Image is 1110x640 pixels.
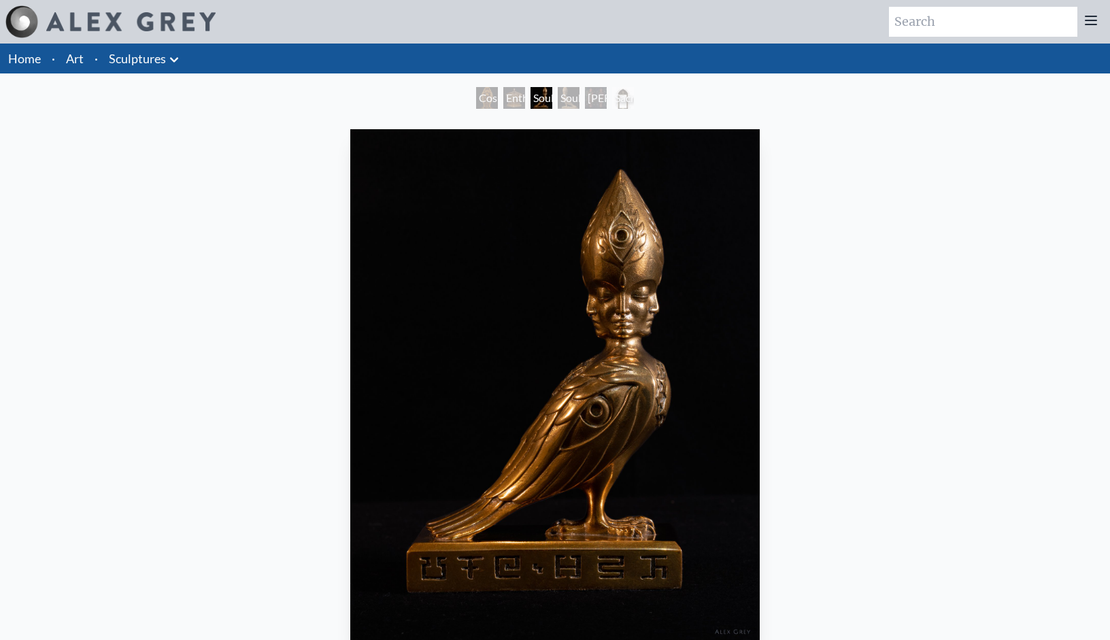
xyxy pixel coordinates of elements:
div: Sacred Mirrors Frame [612,87,634,109]
a: Sculptures [109,49,166,68]
div: [PERSON_NAME] & Eve Doors [585,87,607,109]
div: Cosmic Mother [476,87,498,109]
div: Soulbird [558,87,579,109]
div: Soulbird [531,87,552,109]
div: Entheurn [503,87,525,109]
li: · [89,44,103,73]
a: Art [66,49,84,68]
a: Home [8,51,41,66]
li: · [46,44,61,73]
input: Search [889,7,1077,37]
